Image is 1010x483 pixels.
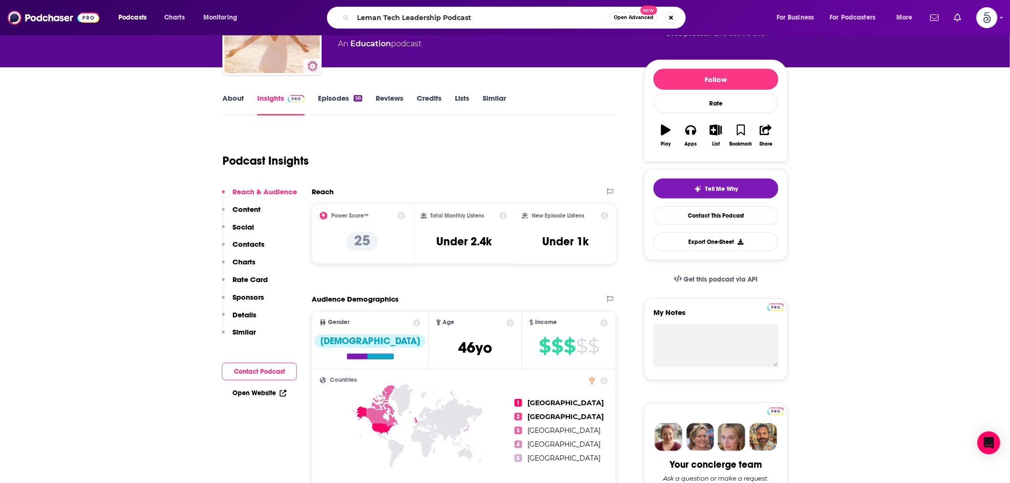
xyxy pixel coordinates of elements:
img: Sydney Profile [655,423,683,451]
button: Share [754,118,779,153]
button: open menu [112,10,159,25]
p: Sponsors [232,293,264,302]
span: Open Advanced [614,15,653,20]
div: Rate [653,94,779,113]
span: Tell Me Why [705,185,738,193]
span: [GEOGRAPHIC_DATA] [528,440,601,449]
a: Education [350,39,391,48]
span: 4 [515,441,522,448]
span: $ [576,338,587,354]
button: Rate Card [222,275,268,293]
span: Countries [330,377,357,383]
button: Contact Podcast [222,363,297,380]
h2: Audience Demographics [312,294,399,304]
span: 5 [515,454,522,462]
img: Podchaser Pro [768,408,784,415]
p: Reach & Audience [232,187,297,196]
div: Apps [685,141,697,147]
a: About [222,94,244,115]
span: [GEOGRAPHIC_DATA] [528,412,604,421]
button: tell me why sparkleTell Me Why [653,178,779,199]
h2: Power Score™ [331,212,368,219]
p: 25 [347,232,378,251]
button: Similar [222,327,256,345]
a: InsightsPodchaser Pro [257,94,305,115]
div: Search podcasts, credits, & more... [336,7,695,29]
p: Similar [232,327,256,336]
button: Play [653,118,678,153]
span: $ [588,338,599,354]
button: Show profile menu [977,7,998,28]
a: Show notifications dropdown [926,10,943,26]
button: Bookmark [728,118,753,153]
span: 46 yo [458,338,492,357]
h1: Podcast Insights [222,154,309,168]
span: $ [551,338,563,354]
button: Contacts [222,240,264,257]
button: open menu [824,10,890,25]
img: Barbara Profile [686,423,714,451]
a: Credits [417,94,442,115]
a: Pro website [768,406,784,415]
p: Social [232,222,254,231]
span: Charts [164,11,185,24]
span: Podcasts [118,11,147,24]
img: Jules Profile [718,423,746,451]
a: Show notifications dropdown [950,10,965,26]
label: My Notes [653,308,779,325]
div: Share [759,141,772,147]
div: Bookmark [730,141,752,147]
a: Reviews [376,94,403,115]
span: Get this podcast via API [684,275,758,283]
p: Contacts [232,240,264,249]
img: Podchaser Pro [768,304,784,311]
p: Charts [232,257,255,266]
div: Open Intercom Messenger [978,431,1000,454]
div: 56 [354,95,362,102]
button: Social [222,222,254,240]
h2: Total Monthly Listens [431,212,484,219]
span: Income [536,319,558,325]
span: $ [564,338,575,354]
div: [DEMOGRAPHIC_DATA] [315,335,426,348]
a: Contact This Podcast [653,206,779,225]
button: Charts [222,257,255,275]
a: Pro website [768,302,784,311]
button: List [704,118,728,153]
div: List [712,141,720,147]
p: Details [232,310,256,319]
span: 3 [515,427,522,434]
button: open menu [770,10,826,25]
button: Apps [678,118,703,153]
a: Lists [455,94,469,115]
div: Play [661,141,671,147]
input: Search podcasts, credits, & more... [353,10,610,25]
span: Logged in as Spiral5-G2 [977,7,998,28]
button: Sponsors [222,293,264,310]
h3: Under 1k [542,234,589,249]
div: An podcast [338,38,421,50]
span: 1 [515,399,522,407]
span: For Podcasters [830,11,876,24]
img: tell me why sparkle [694,185,702,193]
a: Get this podcast via API [666,268,766,291]
span: [GEOGRAPHIC_DATA] [528,426,601,435]
div: Your concierge team [670,459,762,471]
img: Podchaser - Follow, Share and Rate Podcasts [8,9,99,27]
span: For Business [777,11,814,24]
button: Details [222,310,256,328]
img: User Profile [977,7,998,28]
h3: Under 2.4k [436,234,492,249]
button: Content [222,205,261,222]
img: Jon Profile [749,423,777,451]
a: Episodes56 [318,94,362,115]
button: open menu [197,10,250,25]
p: Content [232,205,261,214]
a: Similar [483,94,506,115]
button: Follow [653,69,779,90]
h2: Reach [312,187,334,196]
span: [GEOGRAPHIC_DATA] [528,399,604,407]
span: $ [539,338,550,354]
div: Ask a question or make a request. [663,474,769,482]
button: Reach & Audience [222,187,297,205]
